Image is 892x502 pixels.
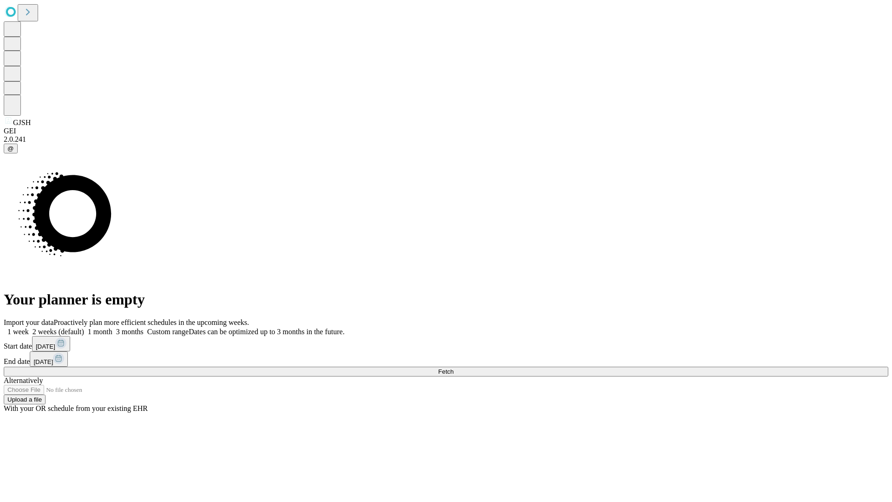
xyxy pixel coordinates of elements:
span: Proactively plan more efficient schedules in the upcoming weeks. [54,318,249,326]
span: [DATE] [36,343,55,350]
button: [DATE] [32,336,70,351]
div: GEI [4,127,888,135]
button: @ [4,144,18,153]
span: GJSH [13,119,31,126]
span: 2 weeks (default) [33,328,84,336]
h1: Your planner is empty [4,291,888,308]
span: Alternatively [4,376,43,384]
span: 3 months [116,328,144,336]
span: [DATE] [33,358,53,365]
span: Import your data [4,318,54,326]
span: Dates can be optimized up to 3 months in the future. [189,328,344,336]
div: 2.0.241 [4,135,888,144]
span: 1 month [88,328,112,336]
button: Upload a file [4,395,46,404]
span: With your OR schedule from your existing EHR [4,404,148,412]
div: End date [4,351,888,367]
button: Fetch [4,367,888,376]
button: [DATE] [30,351,68,367]
span: 1 week [7,328,29,336]
span: Fetch [438,368,453,375]
span: Custom range [147,328,189,336]
span: @ [7,145,14,152]
div: Start date [4,336,888,351]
